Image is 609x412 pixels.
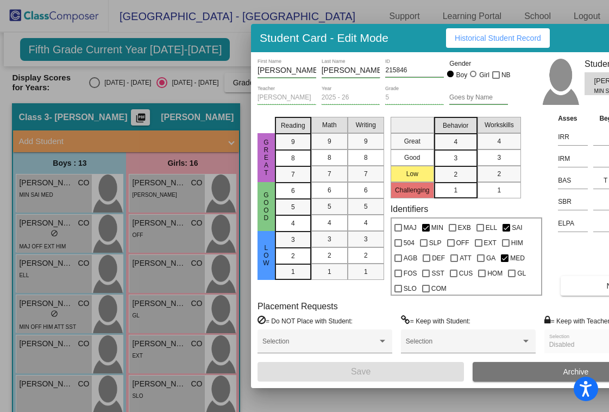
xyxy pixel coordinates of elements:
[401,315,470,326] label: = Keep with Student:
[429,236,442,249] span: SLP
[432,252,445,265] span: DEF
[258,362,464,382] button: Save
[404,252,417,265] span: AGB
[291,251,295,261] span: 2
[497,169,501,179] span: 2
[454,137,457,147] span: 4
[364,202,368,211] span: 5
[328,202,331,211] span: 5
[404,267,417,280] span: FOS
[510,252,525,265] span: MED
[484,236,497,249] span: EXT
[322,120,337,130] span: Math
[356,120,376,130] span: Writing
[258,315,353,326] label: = Do NOT Place with Student:
[563,367,589,376] span: Archive
[558,215,588,232] input: assessment
[404,282,417,295] span: SLO
[459,267,473,280] span: CUS
[486,221,497,234] span: ELL
[364,218,368,228] span: 4
[404,221,417,234] span: MAJ
[328,136,331,146] span: 9
[555,113,591,124] th: Asses
[512,221,522,234] span: SAI
[456,70,468,80] div: Boy
[431,282,447,295] span: COM
[364,153,368,163] span: 8
[454,153,457,163] span: 3
[291,170,295,179] span: 7
[501,68,511,82] span: NB
[291,235,295,245] span: 3
[328,218,331,228] span: 4
[291,202,295,212] span: 5
[497,185,501,195] span: 1
[364,251,368,260] span: 2
[364,136,368,146] span: 9
[291,219,295,228] span: 4
[458,221,471,234] span: EXB
[291,153,295,163] span: 8
[328,234,331,244] span: 3
[517,267,526,280] span: GL
[328,267,331,277] span: 1
[364,234,368,244] span: 3
[322,94,380,102] input: year
[485,120,514,130] span: Workskills
[291,267,295,277] span: 1
[497,136,501,146] span: 4
[260,31,388,45] h3: Student Card - Edit Mode
[261,244,271,267] span: Low
[351,367,371,376] span: Save
[385,67,444,74] input: Enter ID
[291,186,295,196] span: 6
[446,28,550,48] button: Historical Student Record
[449,59,508,68] mat-label: Gender
[558,193,588,210] input: assessment
[364,185,368,195] span: 6
[449,94,508,102] input: goes by name
[431,267,444,280] span: SST
[328,153,331,163] span: 8
[404,236,415,249] span: 504
[328,251,331,260] span: 2
[558,172,588,189] input: assessment
[258,301,338,311] label: Placement Requests
[479,70,489,80] div: Girl
[443,121,468,130] span: Behavior
[385,94,444,102] input: grade
[391,204,428,214] label: Identifiers
[454,185,457,195] span: 1
[558,151,588,167] input: assessment
[497,153,501,163] span: 3
[261,191,271,222] span: Good
[486,252,495,265] span: GA
[281,121,305,130] span: Reading
[455,34,541,42] span: Historical Student Record
[454,170,457,179] span: 2
[549,341,575,348] span: Disabled
[456,236,469,249] span: OFF
[291,137,295,147] span: 9
[261,139,271,177] span: Great
[487,267,503,280] span: HOM
[258,94,316,102] input: teacher
[364,169,368,179] span: 7
[511,236,523,249] span: HIM
[328,169,331,179] span: 7
[558,129,588,145] input: assessment
[328,185,331,195] span: 6
[431,221,443,234] span: MIN
[364,267,368,277] span: 1
[460,252,472,265] span: ATT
